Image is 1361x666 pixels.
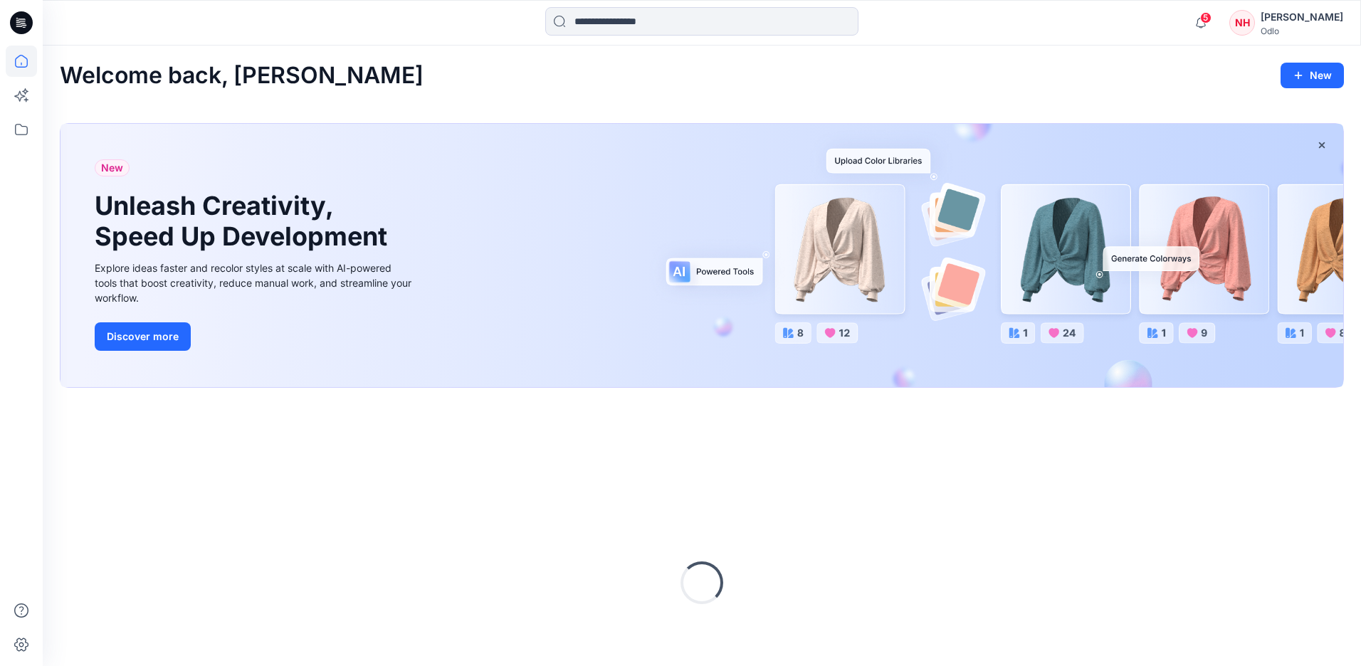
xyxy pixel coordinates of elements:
[60,63,424,89] h2: Welcome back, [PERSON_NAME]
[1261,9,1343,26] div: [PERSON_NAME]
[1281,63,1344,88] button: New
[95,260,415,305] div: Explore ideas faster and recolor styles at scale with AI-powered tools that boost creativity, red...
[1200,12,1212,23] span: 5
[95,191,394,252] h1: Unleash Creativity, Speed Up Development
[1229,10,1255,36] div: NH
[101,159,123,176] span: New
[1261,26,1343,36] div: Odlo
[95,322,415,351] a: Discover more
[95,322,191,351] button: Discover more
